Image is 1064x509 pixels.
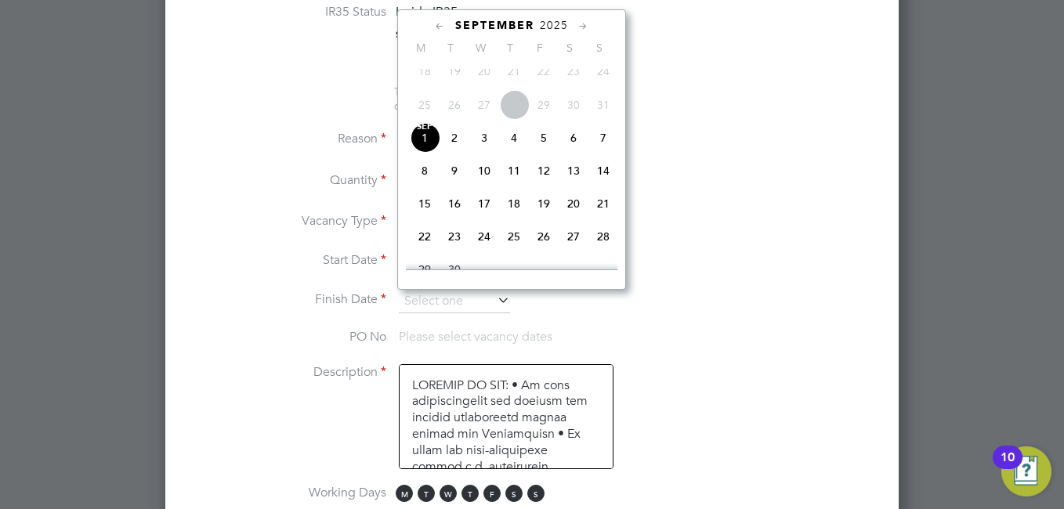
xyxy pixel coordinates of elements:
label: PO No [190,329,386,345]
span: The status determination for this position can be updated after creating the vacancy [394,85,606,113]
span: 21 [588,189,618,218]
span: 26 [440,90,469,120]
span: 26 [529,222,559,251]
span: 19 [440,56,469,86]
span: 15 [410,189,440,218]
span: W [440,485,457,502]
span: 6 [559,123,588,153]
span: 12 [529,156,559,186]
span: S [555,41,584,55]
span: 5 [529,123,559,153]
div: 10 [1001,457,1015,478]
span: 7 [588,123,618,153]
span: 24 [469,222,499,251]
span: S [527,485,545,502]
span: 3 [469,123,499,153]
span: 17 [469,189,499,218]
button: Open Resource Center, 10 new notifications [1001,446,1051,496]
span: 23 [559,56,588,86]
span: 20 [559,189,588,218]
label: Quantity [190,172,386,189]
span: Sep [410,123,440,131]
span: 27 [559,222,588,251]
span: 10 [469,156,499,186]
span: 4 [499,123,529,153]
span: 28 [588,222,618,251]
span: S [505,485,523,502]
span: T [495,41,525,55]
span: 29 [529,90,559,120]
span: Inside IR35 [396,4,458,19]
span: 30 [559,90,588,120]
span: 19 [529,189,559,218]
span: M [406,41,436,55]
span: 18 [410,56,440,86]
span: 24 [588,56,618,86]
span: Please select vacancy dates [399,329,552,345]
span: F [483,485,501,502]
label: Vacancy Type [190,213,386,229]
label: Start Date [190,252,386,269]
span: 8 [410,156,440,186]
span: 20 [469,56,499,86]
label: Working Days [190,485,386,501]
span: 11 [499,156,529,186]
input: Select one [399,290,510,313]
span: M [396,485,413,502]
span: S [584,41,614,55]
span: W [465,41,495,55]
span: 2025 [540,19,568,32]
label: Finish Date [190,291,386,308]
span: T [436,41,465,55]
span: 23 [440,222,469,251]
span: 1 [410,123,440,153]
span: 25 [410,90,440,120]
span: 14 [588,156,618,186]
span: 18 [499,189,529,218]
span: 28 [499,90,529,120]
span: September [455,19,534,32]
span: F [525,41,555,55]
label: Description [190,364,386,381]
strong: Status Determination Statement [396,29,539,40]
label: Reason [190,131,386,147]
span: 22 [410,222,440,251]
span: 29 [410,254,440,284]
span: 31 [588,90,618,120]
span: T [418,485,435,502]
span: 27 [469,90,499,120]
span: 16 [440,189,469,218]
span: 13 [559,156,588,186]
label: IR35 Status [190,4,386,20]
span: 21 [499,56,529,86]
span: 25 [499,222,529,251]
span: 22 [529,56,559,86]
span: 9 [440,156,469,186]
span: T [461,485,479,502]
span: 2 [440,123,469,153]
span: 30 [440,254,469,284]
